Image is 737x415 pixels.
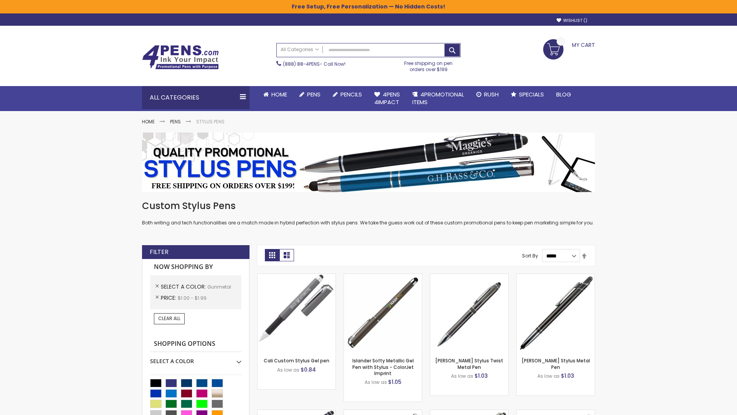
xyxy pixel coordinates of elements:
[557,18,587,23] a: Wishlist
[277,367,299,373] span: As low as
[161,294,178,302] span: Price
[142,86,250,109] div: All Categories
[344,274,422,280] a: Islander Softy Metallic Gel Pen with Stylus - ColorJet Imprint-Gunmetal
[158,315,180,322] span: Clear All
[207,284,231,290] span: Gunmetal
[271,90,287,98] span: Home
[340,90,362,98] span: Pencils
[397,57,461,73] div: Free shipping on pen orders over $199
[196,118,225,125] strong: Stylus Pens
[388,378,402,386] span: $1.05
[474,372,488,380] span: $1.03
[264,357,329,364] a: Cali Custom Stylus Gel pen
[161,283,207,290] span: Select A Color
[258,274,335,352] img: Cali Custom Stylus Gel pen-Gunmetal
[556,90,571,98] span: Blog
[519,90,544,98] span: Specials
[522,252,538,259] label: Sort By
[277,43,323,56] a: All Categories
[368,86,406,111] a: 4Pens4impact
[150,248,169,256] strong: Filter
[561,372,574,380] span: $1.03
[550,86,577,103] a: Blog
[435,357,503,370] a: [PERSON_NAME] Stylus Twist Metal Pen
[150,259,241,275] strong: Now Shopping by
[522,357,590,370] a: [PERSON_NAME] Stylus Metal Pen
[307,90,321,98] span: Pens
[142,200,595,212] h1: Custom Stylus Pens
[470,86,505,103] a: Rush
[150,352,241,365] div: Select A Color
[484,90,499,98] span: Rush
[344,274,422,352] img: Islander Softy Metallic Gel Pen with Stylus - ColorJet Imprint-Gunmetal
[327,86,368,103] a: Pencils
[170,118,181,125] a: Pens
[178,295,207,301] span: $1.00 - $1.99
[505,86,550,103] a: Specials
[412,90,464,106] span: 4PROMOTIONAL ITEMS
[283,61,320,67] a: (888) 88-4PENS
[150,336,241,352] strong: Shopping Options
[142,45,219,70] img: 4Pens Custom Pens and Promotional Products
[281,46,319,53] span: All Categories
[406,86,470,111] a: 4PROMOTIONALITEMS
[451,373,473,379] span: As low as
[365,379,387,385] span: As low as
[258,274,335,280] a: Cali Custom Stylus Gel pen-Gunmetal
[517,274,595,352] img: Olson Stylus Metal Pen-Gunmetal
[154,313,185,324] a: Clear All
[257,86,293,103] a: Home
[293,86,327,103] a: Pens
[537,373,560,379] span: As low as
[352,357,414,376] a: Islander Softy Metallic Gel Pen with Stylus - ColorJet Imprint
[374,90,400,106] span: 4Pens 4impact
[517,274,595,280] a: Olson Stylus Metal Pen-Gunmetal
[283,61,345,67] span: - Call Now!
[430,274,508,280] a: Colter Stylus Twist Metal Pen-Gunmetal
[301,366,316,373] span: $0.84
[430,274,508,352] img: Colter Stylus Twist Metal Pen-Gunmetal
[265,249,279,261] strong: Grid
[142,118,155,125] a: Home
[142,133,595,192] img: Stylus Pens
[142,200,595,226] div: Both writing and tech functionalities are a match made in hybrid perfection with stylus pens. We ...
